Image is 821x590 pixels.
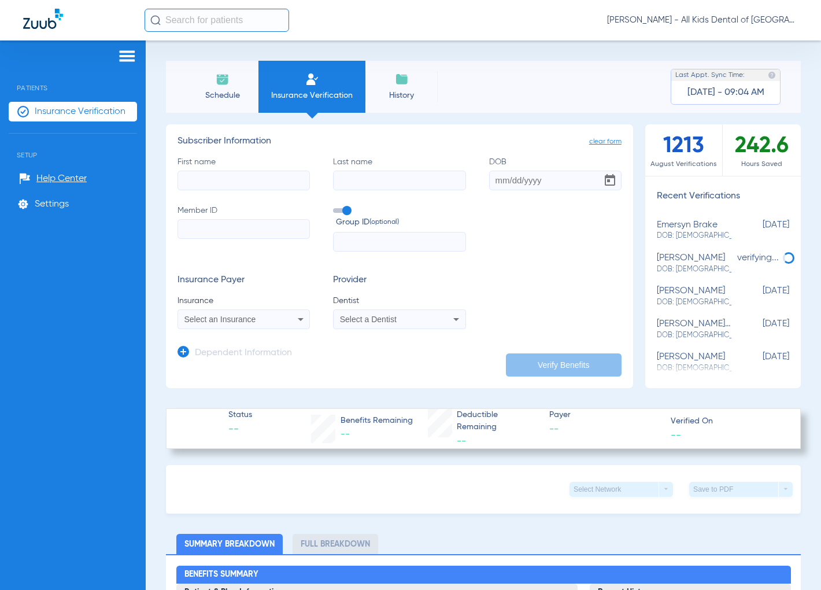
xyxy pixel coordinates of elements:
[657,253,731,274] div: [PERSON_NAME]
[549,422,661,437] span: --
[657,319,731,340] div: [PERSON_NAME][US_STATE]
[657,286,731,307] div: [PERSON_NAME]
[23,9,63,29] img: Zuub Logo
[675,69,745,81] span: Last Appt. Sync Time:
[731,220,789,241] span: [DATE]
[506,353,622,377] button: Verify Benefits
[731,352,789,373] span: [DATE]
[598,169,622,192] button: Open calendar
[118,49,136,63] img: hamburger-icon
[177,275,310,286] h3: Insurance Payer
[9,134,137,159] span: Setup
[657,231,731,241] span: DOB: [DEMOGRAPHIC_DATA]
[671,415,782,427] span: Verified On
[457,437,466,446] span: --
[333,156,465,190] label: Last name
[645,191,801,202] h3: Recent Verifications
[177,171,310,190] input: First name
[177,295,310,307] span: Insurance
[731,319,789,340] span: [DATE]
[457,409,539,433] span: Deductible Remaining
[374,90,429,101] span: History
[723,158,801,170] span: Hours Saved
[35,198,69,210] span: Settings
[36,173,87,185] span: Help Center
[19,173,87,185] a: Help Center
[768,71,776,79] img: last sync help info
[228,409,252,421] span: Status
[687,87,764,98] span: [DATE] - 09:04 AM
[607,14,798,26] span: [PERSON_NAME] - All Kids Dental of [GEOGRAPHIC_DATA]
[737,253,779,263] span: verifying...
[336,216,465,228] span: Group ID
[657,330,731,341] span: DOB: [DEMOGRAPHIC_DATA]
[9,67,137,92] span: Patients
[657,352,731,373] div: [PERSON_NAME]
[177,219,310,239] input: Member ID
[333,275,465,286] h3: Provider
[723,124,801,176] div: 242.6
[489,156,622,190] label: DOB
[293,534,378,554] li: Full Breakdown
[145,9,289,32] input: Search for patients
[340,315,397,324] span: Select a Dentist
[341,415,413,427] span: Benefits Remaining
[177,136,622,147] h3: Subscriber Information
[657,220,731,241] div: emersyn brake
[195,348,292,359] h3: Dependent Information
[228,422,252,437] span: --
[333,171,465,190] input: Last name
[341,430,350,439] span: --
[369,216,399,228] small: (optional)
[195,90,250,101] span: Schedule
[549,409,661,421] span: Payer
[589,136,622,147] span: clear form
[489,171,622,190] input: DOBOpen calendar
[177,156,310,190] label: First name
[184,315,256,324] span: Select an Insurance
[267,90,357,101] span: Insurance Verification
[645,158,723,170] span: August Verifications
[305,72,319,86] img: Manual Insurance Verification
[657,297,731,308] span: DOB: [DEMOGRAPHIC_DATA]
[657,264,731,275] span: DOB: [DEMOGRAPHIC_DATA]
[35,106,125,117] span: Insurance Verification
[176,566,791,584] h2: Benefits Summary
[395,72,409,86] img: History
[731,286,789,307] span: [DATE]
[177,205,310,252] label: Member ID
[176,534,283,554] li: Summary Breakdown
[671,429,681,441] span: --
[333,295,465,307] span: Dentist
[216,72,230,86] img: Schedule
[645,124,723,176] div: 1213
[150,15,161,25] img: Search Icon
